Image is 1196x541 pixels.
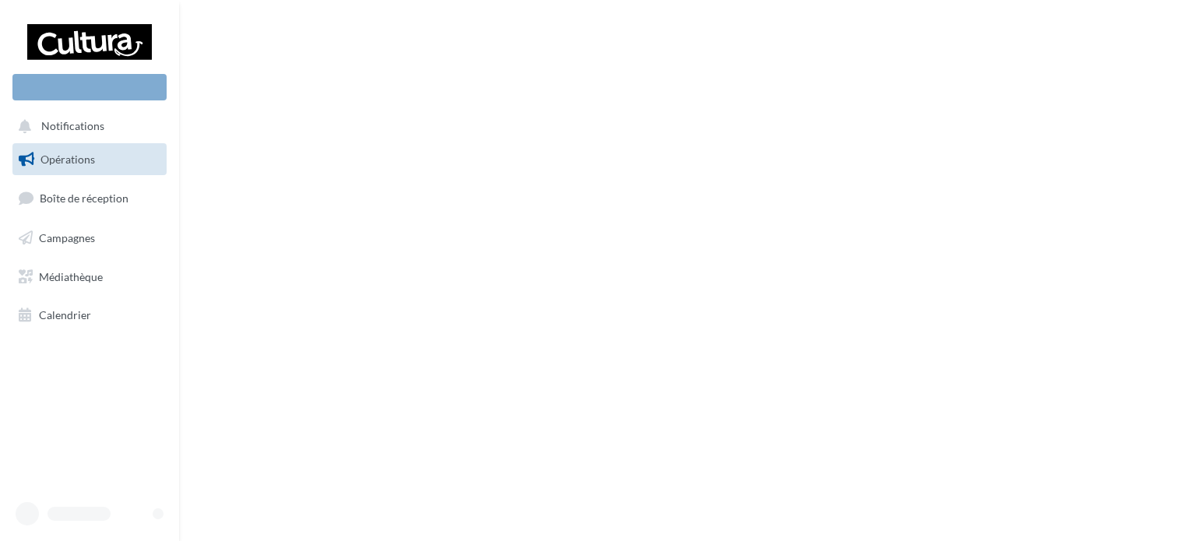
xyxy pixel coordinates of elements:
span: Campagnes [39,231,95,244]
a: Campagnes [9,222,170,255]
span: Boîte de réception [40,191,128,205]
span: Notifications [41,120,104,133]
div: Nouvelle campagne [12,74,167,100]
a: Médiathèque [9,261,170,293]
a: Calendrier [9,299,170,332]
a: Opérations [9,143,170,176]
span: Opérations [40,153,95,166]
a: Boîte de réception [9,181,170,215]
span: Calendrier [39,308,91,321]
span: Médiathèque [39,269,103,283]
